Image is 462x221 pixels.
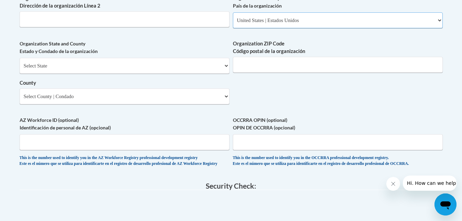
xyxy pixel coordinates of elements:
[206,181,256,190] span: Security Check:
[386,177,400,191] iframe: Close message
[233,116,443,131] label: OCCRRA OPIN (optional) OPIN DE OCCRRA (opcional)
[403,176,456,191] iframe: Message from company
[434,193,456,215] iframe: Button to launch messaging window
[20,116,229,131] label: AZ Workforce ID (optional) Identificación de personal de AZ (opcional)
[233,155,443,167] div: This is the number used to identify you in the OCCRRA professional development registry. Este es ...
[20,40,229,55] label: Organization State and County Estado y Condado de la organización
[233,40,443,55] label: Organization ZIP Code Código postal de la organización
[233,57,443,73] input: Metadata input
[20,11,229,27] input: Metadata input
[20,79,229,87] label: County
[4,5,56,10] span: Hi. How can we help?
[20,155,229,167] div: This is the number used to identify you in the AZ Workforce Registry professional development reg...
